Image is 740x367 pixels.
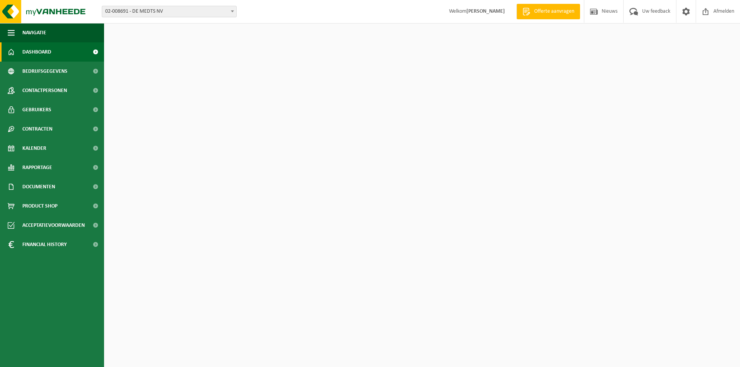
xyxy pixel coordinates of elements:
[22,119,52,139] span: Contracten
[532,8,576,15] span: Offerte aanvragen
[22,196,57,216] span: Product Shop
[22,23,46,42] span: Navigatie
[22,100,51,119] span: Gebruikers
[22,139,46,158] span: Kalender
[22,81,67,100] span: Contactpersonen
[102,6,237,17] span: 02-008691 - DE MEDTS NV
[22,235,67,254] span: Financial History
[22,158,52,177] span: Rapportage
[102,6,236,17] span: 02-008691 - DE MEDTS NV
[22,216,85,235] span: Acceptatievoorwaarden
[516,4,580,19] a: Offerte aanvragen
[22,177,55,196] span: Documenten
[22,62,67,81] span: Bedrijfsgegevens
[22,42,51,62] span: Dashboard
[466,8,505,14] strong: [PERSON_NAME]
